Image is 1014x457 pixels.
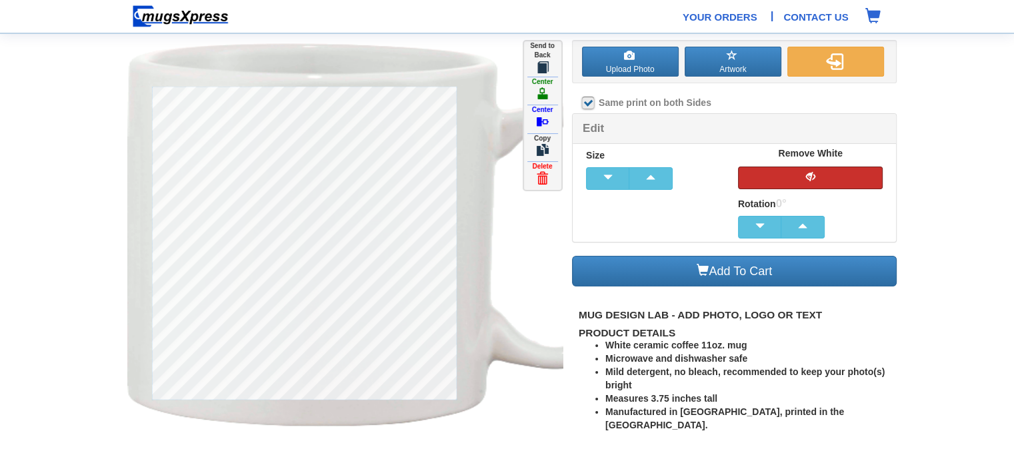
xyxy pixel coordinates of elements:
img: flipw.png [826,53,843,70]
button: Artwork [685,47,781,77]
a: Your Orders [683,10,757,24]
a: Contact Us [783,10,848,24]
label: Copy [528,134,557,159]
label: Center Horizontally [526,77,559,102]
span: | [771,8,774,24]
label: Delete [526,162,558,187]
b: Edit [583,122,604,135]
b: Measures 3.75 inches tall [605,393,717,404]
b: Mild detergent, no bleach, recommended to keep your photo(s) bright [605,366,885,390]
span: 0° [776,197,787,210]
label: Remove White [738,147,883,161]
label: Size [586,147,731,163]
b: Manufactured in [GEOGRAPHIC_DATA], printed in the [GEOGRAPHIC_DATA]. [605,406,844,430]
img: mugsexpress logo [132,5,229,28]
label: Center Vertically [526,105,559,130]
label: Send to Back [524,41,561,75]
b: White ceramic coffee 11oz. mug [605,340,747,350]
a: Home [127,10,234,21]
a: Add To Cart [572,256,897,287]
h2: Product Details [579,328,897,339]
label: Rotation [738,196,883,212]
label: Upload Photo [582,47,679,77]
b: Same print on both Sides [599,97,711,108]
h1: Mug Design Lab - Add photo, logo or Text [579,310,897,321]
b: Microwave and dishwasher safe [605,353,747,364]
img: Awhite.gif [127,40,671,431]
